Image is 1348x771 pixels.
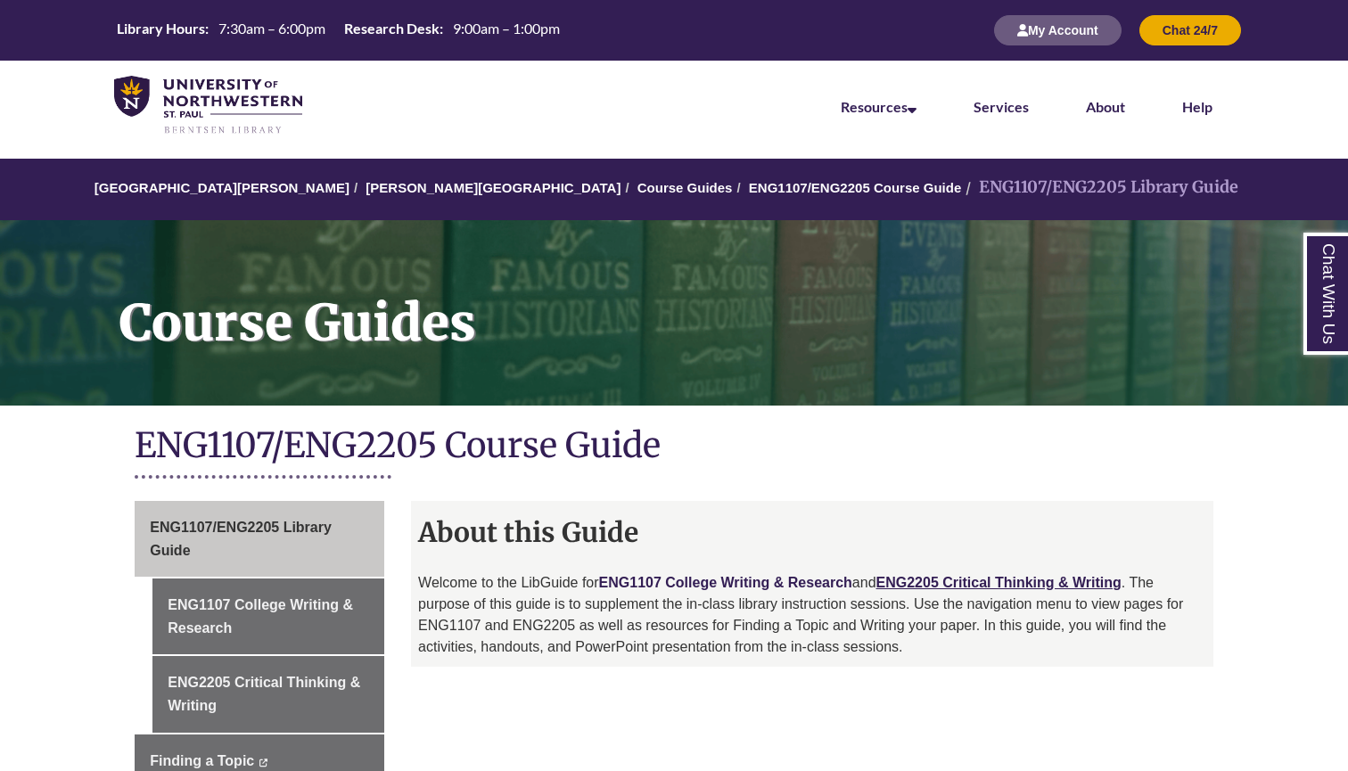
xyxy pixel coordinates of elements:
[135,423,1213,471] h1: ENG1107/ENG2205 Course Guide
[1086,98,1125,115] a: About
[994,15,1122,45] button: My Account
[152,656,384,732] a: ENG2205 Critical Thinking & Writing
[1139,15,1241,45] button: Chat 24/7
[418,572,1206,658] p: Welcome to the LibGuide for and . The purpose of this guide is to supplement the in-class library...
[110,19,211,38] th: Library Hours:
[114,76,302,135] img: UNWSP Library Logo
[876,575,1122,590] a: ENG2205 Critical Thinking & Writing
[1182,98,1212,115] a: Help
[150,753,254,768] span: Finding a Topic
[841,98,916,115] a: Resources
[961,175,1238,201] li: ENG1107/ENG2205 Library Guide
[994,22,1122,37] a: My Account
[100,220,1348,382] h1: Course Guides
[95,180,349,195] a: [GEOGRAPHIC_DATA][PERSON_NAME]
[110,19,567,43] a: Hours Today
[218,20,325,37] span: 7:30am – 6:00pm
[110,19,567,41] table: Hours Today
[1139,22,1241,37] a: Chat 24/7
[637,180,733,195] a: Course Guides
[453,20,560,37] span: 9:00am – 1:00pm
[599,575,852,590] a: ENG1107 College Writing & Research
[749,180,961,195] a: ENG1107/ENG2205 Course Guide
[152,578,384,654] a: ENG1107 College Writing & Research
[259,759,268,767] i: This link opens in a new window
[366,180,621,195] a: [PERSON_NAME][GEOGRAPHIC_DATA]
[337,19,446,38] th: Research Desk:
[150,520,332,558] span: ENG1107/ENG2205 Library Guide
[411,510,1213,554] h2: About this Guide
[974,98,1029,115] a: Services
[135,501,384,577] a: ENG1107/ENG2205 Library Guide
